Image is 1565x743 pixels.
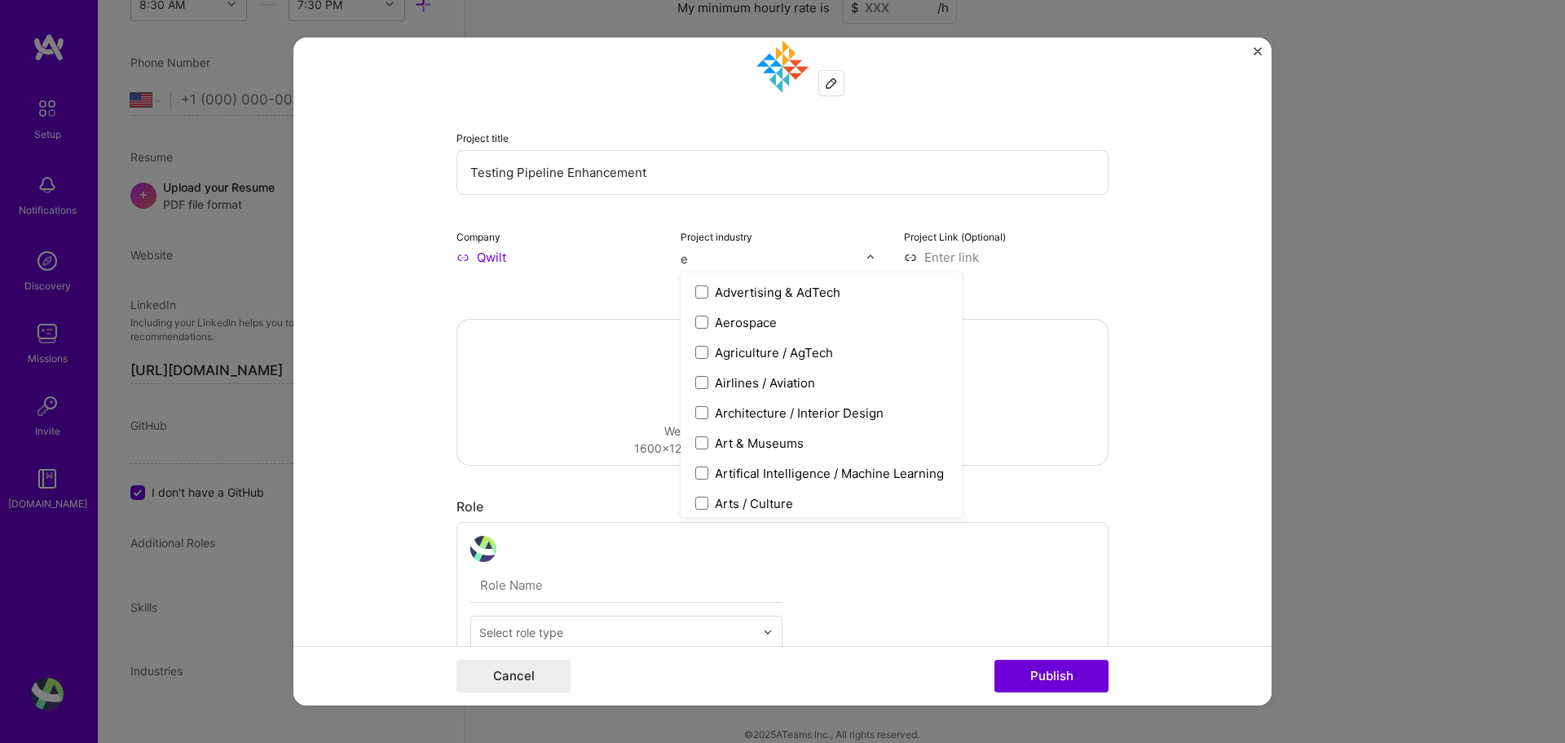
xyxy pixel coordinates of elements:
[456,132,509,144] label: Project title
[456,660,571,692] button: Cancel
[715,465,944,482] div: Artifical Intelligence / Machine Learning
[904,231,1006,243] label: Project Link (Optional)
[715,314,777,331] div: Aerospace
[715,405,884,422] div: Architecture / Interior Design
[681,269,885,286] div: Industry is required
[456,231,500,243] label: Company
[715,435,804,452] div: Art & Museums
[819,71,844,95] div: Edit
[634,422,931,440] div: We recommend uploading at least 4 images.
[753,38,812,96] img: Company logo
[470,568,782,603] input: Role Name
[715,495,793,512] div: Arts / Culture
[904,249,1109,266] input: Enter link
[825,77,838,90] img: Edit
[994,660,1109,692] button: Publish
[1254,47,1262,64] button: Close
[715,374,815,391] div: Airlines / Aviation
[763,627,773,637] img: drop icon
[479,624,563,641] div: Select role type
[470,536,496,562] img: avatar_development.jpg
[866,252,875,262] img: drop icon
[456,150,1109,195] input: Enter the name of the project
[456,319,1109,466] div: Drag and drop an image or Upload fileWe recommend uploading at least 4 images.1600x1200px or high...
[634,440,931,457] div: 1600x1200px or higher recommended. Max 5MB each.
[456,249,661,266] input: Enter name or website
[681,231,752,243] label: Project industry
[715,344,833,361] div: Agriculture / AgTech
[715,284,840,301] div: Advertising & AdTech
[456,498,1109,515] div: Role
